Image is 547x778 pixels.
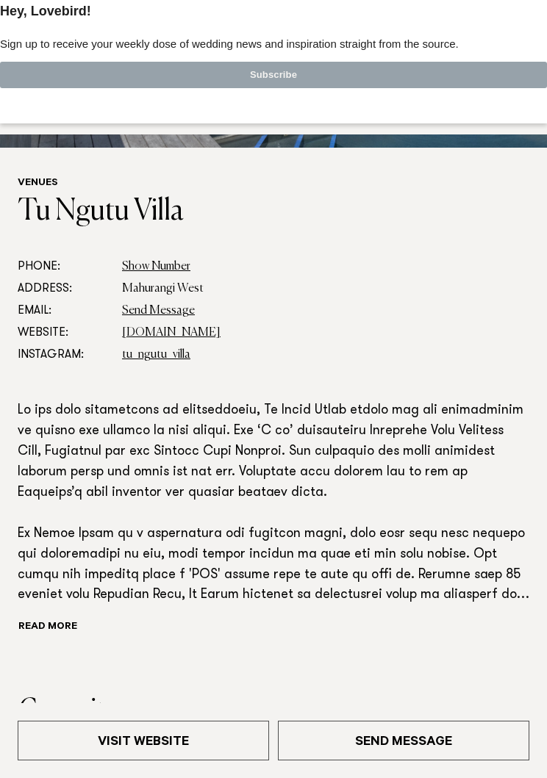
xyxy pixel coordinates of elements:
dt: Instagram: [18,344,110,366]
a: Show Number [122,261,190,273]
a: Visit Website [18,721,269,760]
a: Send Message [122,305,195,317]
a: Send Message [278,721,529,760]
a: tu_ngutu_villa [122,349,190,361]
span: Hey, Lovebird! [16,171,117,187]
dt: Website: [18,322,110,344]
p: Lo ips dolo sitametcons ad elitseddoeiu, Te Incid Utlab etdolo mag ali enimadminim ve quisno exe ... [18,401,529,606]
h2: Capacity [18,696,529,726]
a: [DOMAIN_NAME] [122,327,221,339]
label: Email Address [16,229,531,247]
dt: Phone: [18,256,110,278]
span: Sign up to receive your weekly dose of wedding news and inspiration straight from the source. [16,200,505,212]
a: Venues [18,178,58,190]
a: Tu Ngutu Villa [18,197,184,226]
dt: Address: [18,278,110,300]
dd: Mahurangi West [122,278,529,300]
dt: Email: [18,300,110,322]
